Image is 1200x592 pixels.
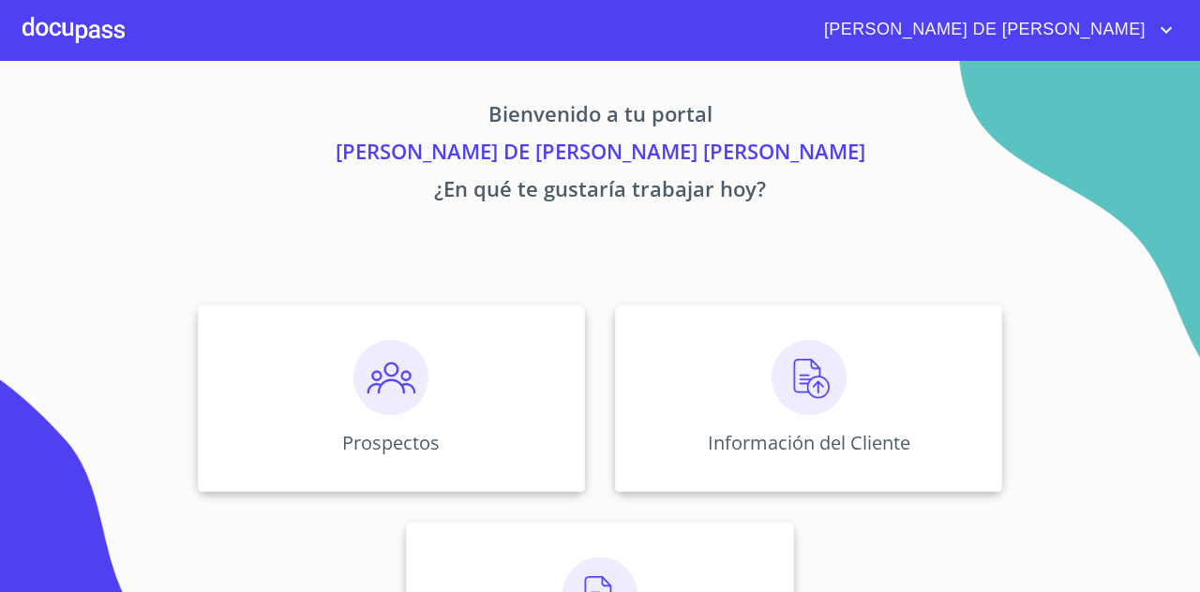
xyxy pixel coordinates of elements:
button: account of current user [810,15,1177,45]
img: carga.png [772,340,847,415]
span: [PERSON_NAME] DE [PERSON_NAME] [810,15,1155,45]
p: Información del Cliente [708,430,910,455]
p: ¿En qué te gustaría trabajar hoy? [22,173,1177,211]
p: Prospectos [342,430,440,455]
p: [PERSON_NAME] DE [PERSON_NAME] [PERSON_NAME] [22,136,1177,173]
p: Bienvenido a tu portal [22,98,1177,136]
img: prospectos.png [353,340,428,415]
